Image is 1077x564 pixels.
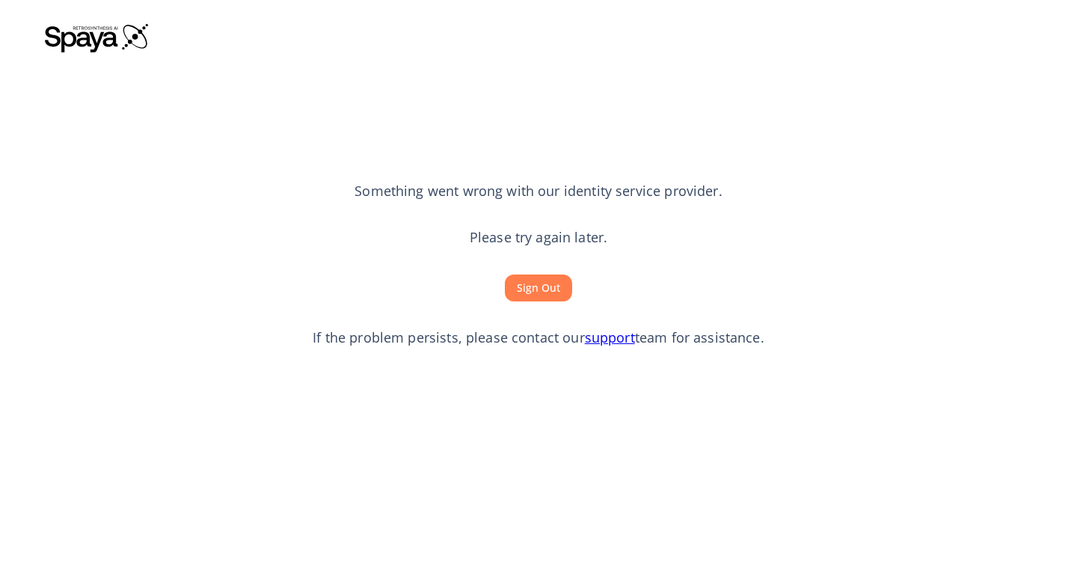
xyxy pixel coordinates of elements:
a: support [585,328,635,346]
p: If the problem persists, please contact our team for assistance. [313,328,764,348]
p: Something went wrong with our identity service provider. [355,182,722,201]
button: Sign Out [505,275,572,302]
img: Spaya logo [45,22,150,52]
p: Please try again later. [470,228,607,248]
